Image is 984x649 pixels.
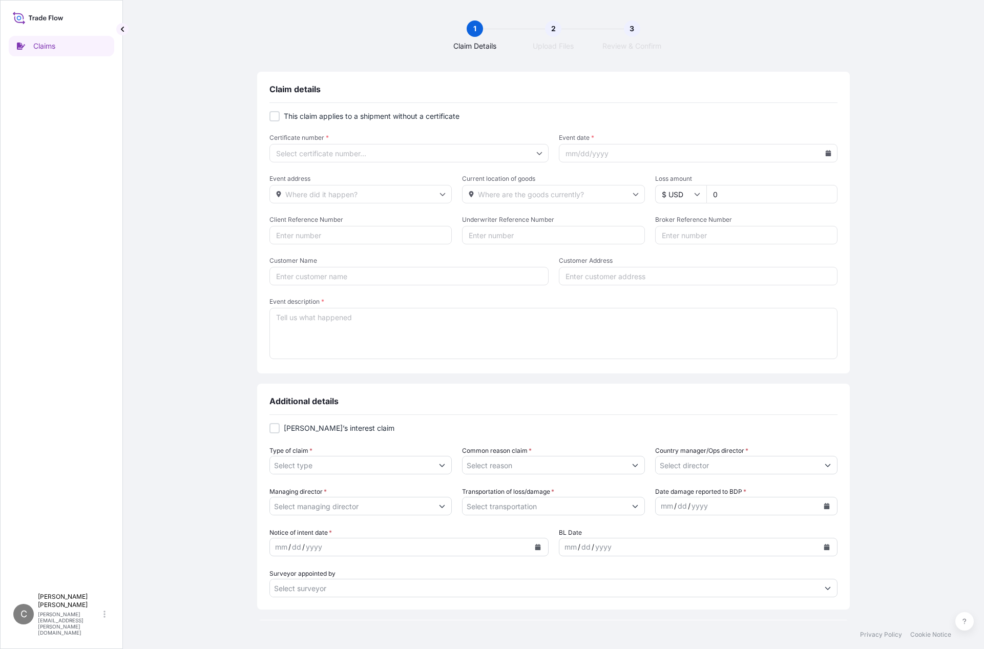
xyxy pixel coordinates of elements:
[305,541,323,553] div: year,
[269,569,336,579] label: Surveyor appointed by
[462,446,532,456] label: Common reason claim
[559,144,838,162] input: mm/dd/yyyy
[655,487,746,497] span: Date damage reported to BDP
[910,631,951,639] a: Cookie Notice
[677,500,688,512] div: day,
[559,134,838,142] span: Event date
[655,175,838,183] span: Loss amount
[819,456,837,474] button: Show suggestions
[269,487,327,497] label: Managing director
[626,497,644,515] button: Show suggestions
[38,611,101,636] p: [PERSON_NAME][EMAIL_ADDRESS][PERSON_NAME][DOMAIN_NAME]
[269,298,838,306] span: Event description
[594,541,613,553] div: year,
[559,257,838,265] span: Customer Address
[269,144,549,162] input: Select certificate number...
[626,456,644,474] button: Show suggestions
[269,267,549,285] input: Enter customer name
[433,497,451,515] button: Show suggestions
[819,498,835,514] button: Calendar
[270,497,433,515] input: Select managing director
[462,216,644,224] span: Underwriter Reference Number
[302,541,305,553] div: /
[580,541,592,553] div: day,
[269,257,549,265] span: Customer Name
[269,185,452,203] input: Where did it happen?
[462,175,644,183] span: Current location of goods
[284,423,394,433] span: [PERSON_NAME]’s interest claim
[269,175,452,183] span: Event address
[559,528,582,538] span: BL Date
[559,267,838,285] input: Enter customer address
[38,593,101,609] p: [PERSON_NAME] [PERSON_NAME]
[551,24,556,34] span: 2
[269,84,321,94] span: Claim details
[20,609,27,619] span: C
[655,226,838,244] input: Enter number
[270,579,819,597] input: Select surveyor
[9,36,114,56] a: Claims
[291,541,302,553] div: day,
[655,446,748,456] label: Country manager/Ops director
[453,41,496,51] span: Claim Details
[690,500,709,512] div: year,
[533,41,574,51] span: Upload Files
[462,226,644,244] input: Enter number
[463,497,625,515] input: Select transportation
[630,24,634,34] span: 3
[463,456,625,474] input: Select reason
[33,41,55,51] p: Claims
[688,500,690,512] div: /
[269,396,339,406] span: Additional details
[578,541,580,553] div: /
[462,487,554,497] label: Transportation of loss/damage
[655,216,838,224] span: Broker Reference Number
[819,539,835,555] button: Calendar
[270,456,433,474] input: Select type
[473,24,476,34] span: 1
[592,541,594,553] div: /
[269,216,452,224] span: Client Reference Number
[269,446,312,456] label: Type of claim
[269,134,549,142] span: Certificate number
[656,456,819,474] input: Select director
[819,579,837,597] button: Show suggestions
[860,631,902,639] a: Privacy Policy
[674,500,677,512] div: /
[433,456,451,474] button: Show suggestions
[660,500,674,512] div: month,
[274,541,288,553] div: month,
[288,541,291,553] div: /
[530,539,546,555] button: Calendar
[269,528,332,538] span: Notice of intent date
[602,41,661,51] span: Review & Confirm
[269,226,452,244] input: Enter number
[462,185,644,203] input: Where are the goods currently?
[284,111,459,121] p: This claim applies to a shipment without a certificate
[563,541,578,553] div: month,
